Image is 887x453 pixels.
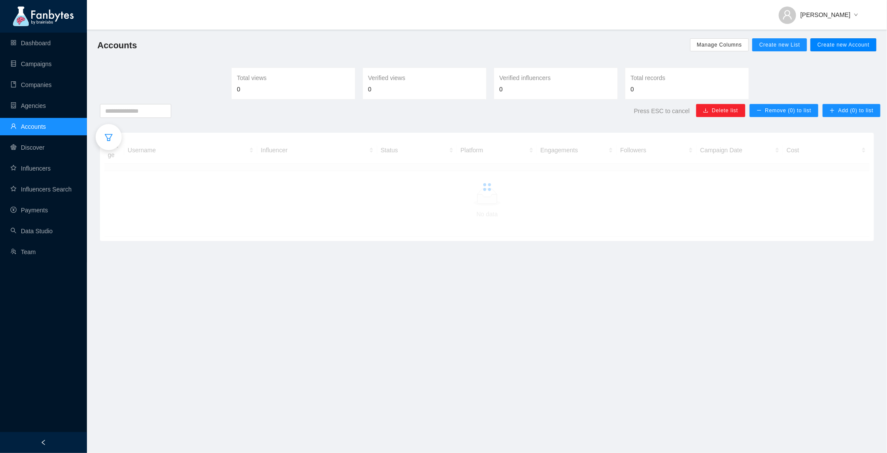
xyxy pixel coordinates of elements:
span: 0 [237,86,240,93]
p: Press ESC to cancel [634,106,690,116]
span: 0 [631,86,634,93]
span: Manage Columns [697,41,742,48]
button: minusRemove (0) to list [750,104,818,117]
div: Total records [631,73,744,83]
button: Manage Columns [690,38,749,51]
span: left [40,440,47,446]
div: Verified views [368,73,481,83]
a: pay-circlePayments [10,207,48,214]
a: radar-chartDiscover [10,144,44,151]
span: 0 [368,86,372,93]
button: downloadDelete list [696,104,745,117]
span: filter [104,133,113,142]
a: searchData Studio [10,228,53,235]
button: Create new List [752,38,807,51]
a: databaseCampaigns [10,60,52,67]
a: appstoreDashboard [10,40,51,47]
a: starInfluencers [10,165,50,172]
button: Create new Account [811,38,877,51]
button: plusAdd (0) to list [823,104,880,117]
div: Verified influencers [499,73,612,83]
span: Create new Account [817,41,870,48]
span: [PERSON_NAME] [801,10,850,20]
div: Total views [237,73,350,83]
button: [PERSON_NAME]down [772,4,865,18]
span: down [854,13,858,18]
a: usergroup-addTeam [10,248,36,255]
span: Accounts [97,38,137,52]
a: containerAgencies [10,102,46,109]
span: user [782,10,793,20]
a: bookCompanies [10,81,52,88]
a: starInfluencers Search [10,186,72,193]
a: userAccounts [10,123,46,130]
span: 0 [499,86,503,93]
